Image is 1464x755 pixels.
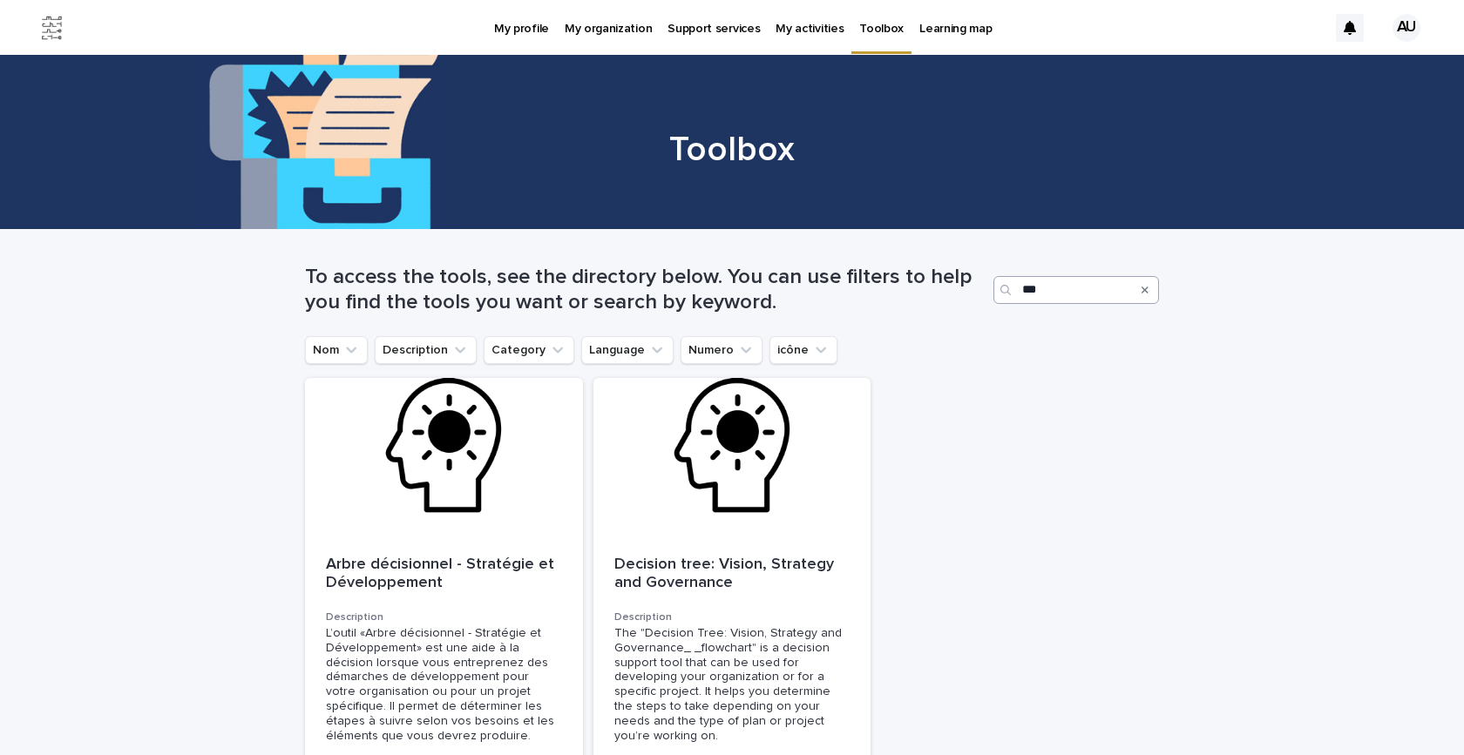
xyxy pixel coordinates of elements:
[993,276,1159,304] input: Search
[681,336,762,364] button: Numero
[614,626,851,743] div: The "Decision Tree: Vision, Strategy and Governance_ _flowchart" is a decision support tool that ...
[35,10,70,45] img: Jx8JiDZqSLW7pnA6nIo1
[581,336,674,364] button: Language
[375,336,477,364] button: Description
[1393,14,1420,42] div: AU
[326,626,562,743] div: L’outil «Arbre décisionnel - Stratégie et Développement» est une aide à la décision lorsque vous ...
[326,610,562,624] h3: Description
[326,556,562,593] p: Arbre décisionnel - Stratégie et Développement
[305,336,368,364] button: Nom
[305,265,986,315] h1: To access the tools, see the directory below. You can use filters to help you find the tools you ...
[305,129,1159,171] h1: Toolbox
[614,556,851,593] p: Decision tree: Vision, Strategy and Governance
[484,336,574,364] button: Category
[614,610,851,624] h3: Description
[769,336,837,364] button: icône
